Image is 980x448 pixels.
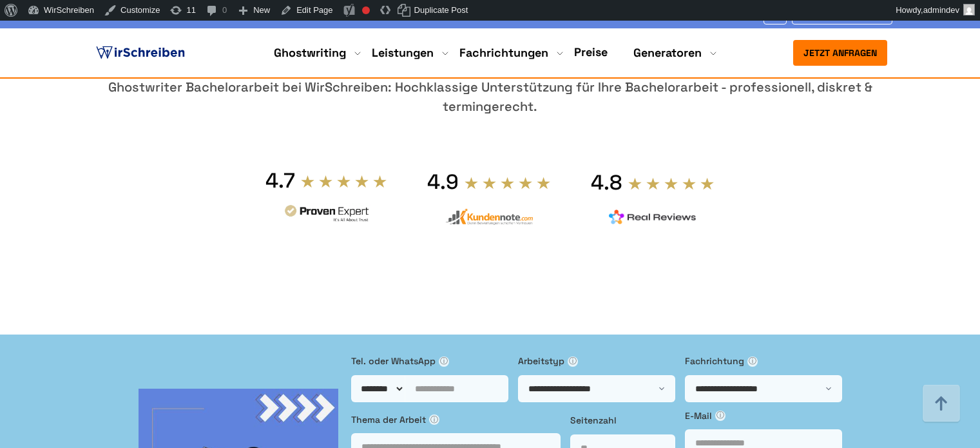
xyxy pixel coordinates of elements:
[570,413,675,427] label: Seitenzahl
[574,44,608,59] a: Preise
[93,43,187,63] img: logo ghostwriter-österreich
[88,77,892,116] div: Ghostwriter Bachelorarbeit bei WirSchreiben: Hochklassige Unterstützung für Ihre Bachelorarbeit -...
[351,413,561,427] label: Thema der Arbeit
[439,356,449,367] span: ⓘ
[793,40,887,66] button: Jetzt anfragen
[274,45,346,61] a: Ghostwriting
[362,6,370,14] div: Focus keyphrase not set
[459,45,548,61] a: Fachrichtungen
[633,45,702,61] a: Generatoren
[922,385,961,424] img: button top
[609,209,697,225] img: realreviews
[265,168,295,193] div: 4.7
[923,5,959,15] span: admindev
[685,409,842,423] label: E-Mail
[685,354,842,368] label: Fachrichtung
[518,354,675,368] label: Arbeitstyp
[427,169,459,195] div: 4.9
[372,45,434,61] a: Leistungen
[445,208,533,226] img: kundennote
[568,356,578,367] span: ⓘ
[628,177,715,191] img: stars
[300,174,388,188] img: stars
[464,176,552,190] img: stars
[591,170,622,195] div: 4.8
[747,356,758,367] span: ⓘ
[715,411,725,421] span: ⓘ
[351,354,508,368] label: Tel. oder WhatsApp
[429,414,439,425] span: ⓘ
